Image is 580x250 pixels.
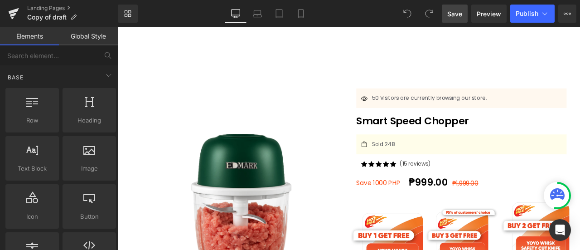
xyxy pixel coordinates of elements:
[65,116,113,125] span: Heading
[334,157,458,167] p: (15 reviews)
[8,164,56,173] span: Text Block
[398,5,416,23] button: Undo
[59,27,118,45] a: Global Style
[397,180,428,191] span: ₱1,999.00
[283,179,341,190] p: Save 1000 PHP
[283,103,416,120] span: Smart Speed Chopper
[558,5,576,23] button: More
[302,135,329,142] p: Sold 248
[477,9,501,19] span: Preview
[420,5,438,23] button: Redo
[8,116,56,125] span: Row
[510,5,555,23] button: Publish
[246,5,268,23] a: Laptop
[549,219,571,241] div: Open Intercom Messenger
[27,5,118,12] a: Landing Pages
[471,5,507,23] a: Preview
[516,10,538,17] span: Publish
[268,5,290,23] a: Tablet
[447,9,462,19] span: Save
[346,176,392,192] span: ₱999.00
[27,14,67,21] span: Copy of draft
[7,73,24,82] span: Base
[8,212,56,221] span: Icon
[65,164,113,173] span: Image
[290,5,312,23] a: Mobile
[225,5,246,23] a: Desktop
[118,5,138,23] a: New Library
[302,81,438,88] p: 50 Visitors are currently browsing our store.
[65,212,113,221] span: Button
